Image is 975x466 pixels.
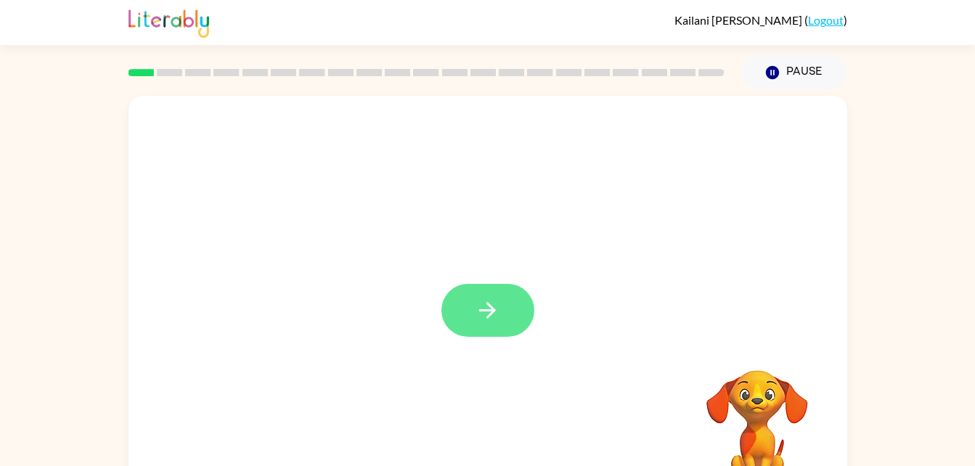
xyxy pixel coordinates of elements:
[674,13,804,27] span: Kailani [PERSON_NAME]
[808,13,844,27] a: Logout
[128,6,209,38] img: Literably
[674,13,847,27] div: ( )
[742,56,847,89] button: Pause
